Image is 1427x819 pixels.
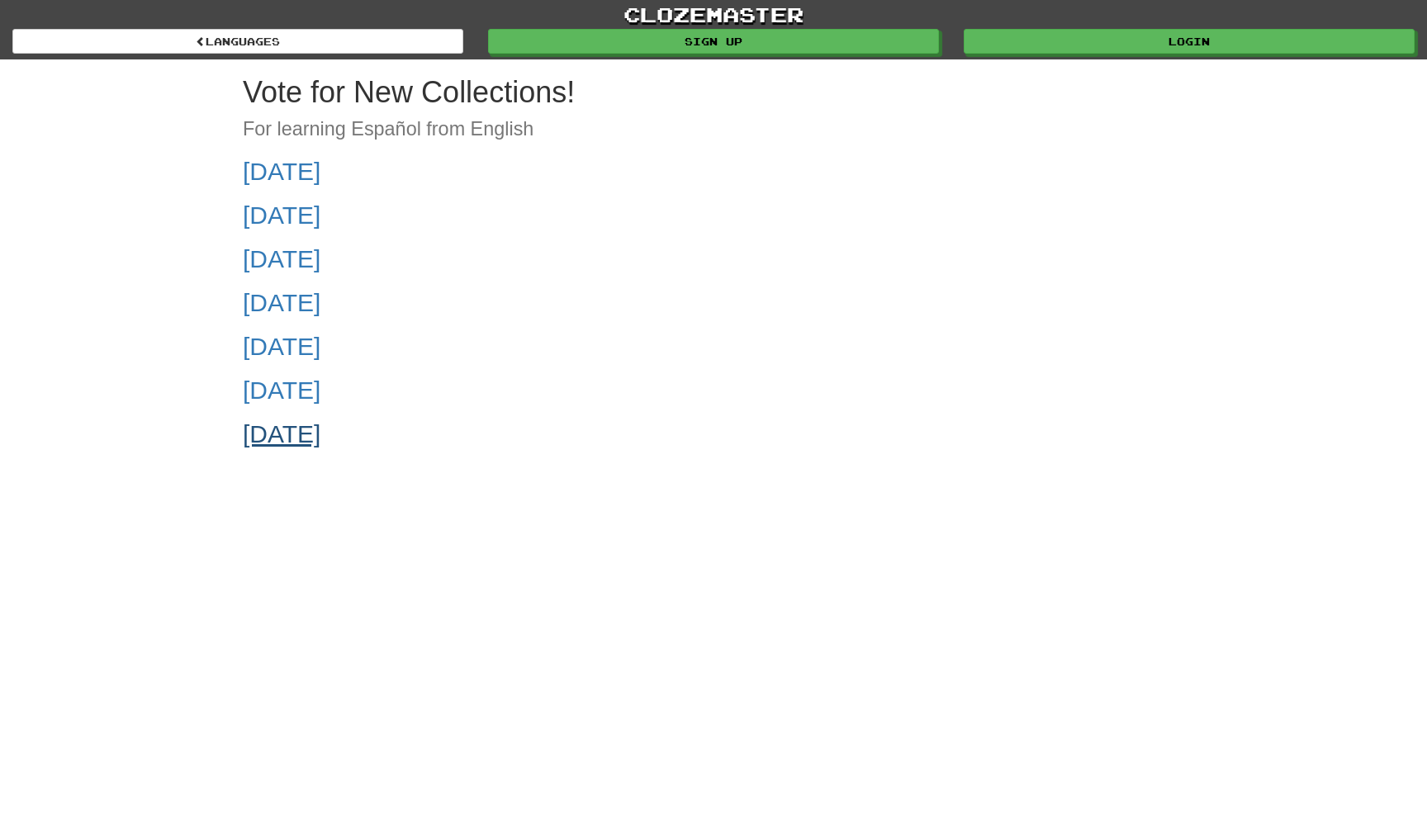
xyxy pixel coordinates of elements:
[243,245,320,272] a: [DATE]
[964,29,1415,54] a: Login
[243,76,1184,141] h1: Vote for New Collections!
[243,376,320,404] a: [DATE]
[243,420,320,447] a: [DATE]
[12,29,463,54] a: Languages
[488,29,939,54] a: Sign up
[243,118,533,140] small: For learning Español from English
[243,289,320,316] a: [DATE]
[243,333,320,360] a: [DATE]
[243,201,320,229] a: [DATE]
[243,158,320,185] a: [DATE]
